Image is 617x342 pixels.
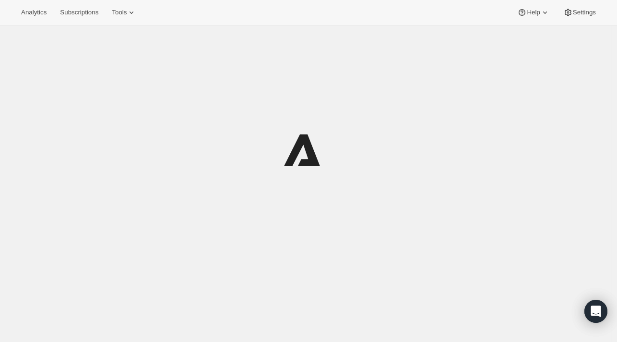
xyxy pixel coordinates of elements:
button: Subscriptions [54,6,104,19]
button: Settings [558,6,602,19]
button: Tools [106,6,142,19]
span: Analytics [21,9,47,16]
span: Subscriptions [60,9,98,16]
span: Settings [573,9,596,16]
span: Help [527,9,540,16]
div: Open Intercom Messenger [584,300,607,323]
span: Tools [112,9,127,16]
button: Analytics [15,6,52,19]
button: Help [511,6,555,19]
